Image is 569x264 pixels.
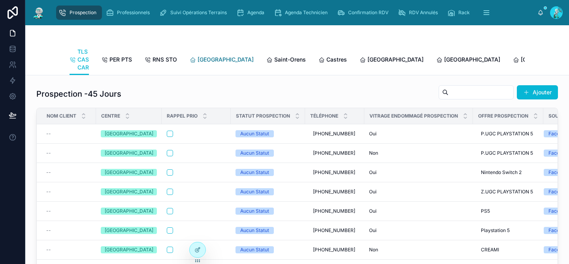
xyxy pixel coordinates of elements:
img: App logo [32,6,46,19]
span: Statut Prospection [236,113,290,119]
a: -- [46,131,91,137]
a: [GEOGRAPHIC_DATA] [101,246,157,253]
span: CREAMI [481,247,499,253]
a: Agenda Technicien [271,6,333,20]
a: Saint-Orens [266,52,306,68]
span: [GEOGRAPHIC_DATA] [198,56,254,64]
a: Aucun Statut [236,208,300,215]
span: TLS CAS CAR [77,48,89,71]
span: -- [46,169,51,176]
a: [PHONE_NUMBER] [310,147,360,159]
button: Ajouter [517,85,558,99]
span: [PHONE_NUMBER] [313,189,355,195]
a: Rack [445,6,475,20]
span: Nom Client [47,113,76,119]
a: Nintendo Switch 2 [478,166,539,179]
a: [PHONE_NUMBER] [310,224,360,237]
span: -- [46,247,51,253]
a: PS5 [478,205,539,217]
div: [GEOGRAPHIC_DATA] [105,188,153,195]
h1: Prospection -45 Jours [36,88,121,99]
span: Saint-Orens [274,56,306,64]
a: Agenda [234,6,270,20]
span: Oui [369,169,377,176]
div: [GEOGRAPHIC_DATA] [105,227,153,234]
span: Prospection [70,9,96,16]
a: [GEOGRAPHIC_DATA] [101,188,157,195]
a: -- [46,189,91,195]
a: [GEOGRAPHIC_DATA] [436,52,500,68]
a: Oui [369,208,468,214]
span: [GEOGRAPHIC_DATA] [367,56,424,64]
span: Confirmation RDV [348,9,388,16]
a: P.UGC PLAYSTATION 5 [478,127,539,140]
a: -- [46,150,91,156]
div: [GEOGRAPHIC_DATA] [105,130,153,137]
a: [PHONE_NUMBER] [310,185,360,198]
a: [GEOGRAPHIC_DATA] [360,52,424,68]
a: Aucun Statut [236,227,300,234]
span: -- [46,150,51,156]
a: -- [46,208,91,214]
span: Oui [369,227,377,234]
a: CREAMI [478,243,539,256]
span: -- [46,208,51,214]
span: -- [46,227,51,234]
a: Z.UGC PLAYSTATION 5 [478,185,539,198]
a: [PHONE_NUMBER] [310,205,360,217]
a: Aucun Statut [236,188,300,195]
a: Oui [369,227,468,234]
span: Nintendo Switch 2 [481,169,522,176]
span: Téléphone [310,113,338,119]
a: [PHONE_NUMBER] [310,127,360,140]
span: Z.UGC PLAYSTATION 5 [481,189,533,195]
a: [GEOGRAPHIC_DATA] [101,150,157,157]
span: Non [369,150,378,156]
a: RNS STO [145,52,177,68]
span: Rack [458,9,470,16]
span: Suivi Opérations Terrains [170,9,227,16]
a: [GEOGRAPHIC_DATA] [101,208,157,215]
a: RDV Annulés [396,6,443,20]
span: Vitrage endommagé Prospection [369,113,458,119]
div: Aucun Statut [240,150,269,157]
a: Confirmation RDV [335,6,394,20]
div: [GEOGRAPHIC_DATA] [105,208,153,215]
span: Oui [369,131,377,137]
span: Playstation 5 [481,227,510,234]
a: P.UGC PLAYSTATION 5 [478,147,539,159]
a: [GEOGRAPHIC_DATA] [190,52,254,68]
div: Aucun Statut [240,130,269,137]
span: Castres [326,56,347,64]
span: [PHONE_NUMBER] [313,150,355,156]
span: [PHONE_NUMBER] [313,131,355,137]
span: PS5 [481,208,490,214]
a: -- [46,247,91,253]
a: Professionnels [104,6,155,20]
span: [PHONE_NUMBER] [313,169,355,176]
a: -- [46,169,91,176]
span: Agenda [247,9,264,16]
span: Agenda Technicien [285,9,328,16]
a: Oui [369,169,468,176]
a: Non [369,247,468,253]
span: -- [46,189,51,195]
div: Aucun Statut [240,227,269,234]
span: RNS STO [153,56,177,64]
span: Centre [101,113,120,119]
span: Professionnels [117,9,150,16]
span: Oui [369,208,377,214]
div: Aucun Statut [240,188,269,195]
a: PER PTS [102,52,132,68]
a: Aucun Statut [236,246,300,253]
a: Aucun Statut [236,150,300,157]
span: P.UGC PLAYSTATION 5 [481,150,533,156]
a: Aucun Statut [236,169,300,176]
span: Oui [369,189,377,195]
a: Prospection [56,6,102,20]
span: [PHONE_NUMBER] [313,227,355,234]
a: [PHONE_NUMBER] [310,166,360,179]
a: [GEOGRAPHIC_DATA] [101,130,157,137]
div: [GEOGRAPHIC_DATA] [105,246,153,253]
